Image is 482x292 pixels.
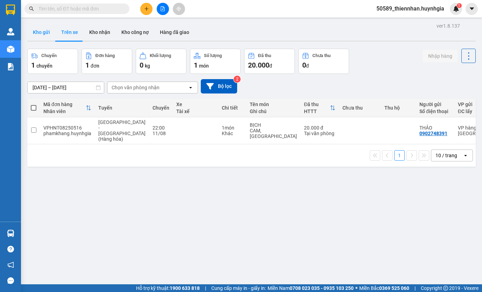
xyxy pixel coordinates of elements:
span: 1 [31,61,35,69]
sup: 1 [457,3,462,8]
img: icon-new-feature [453,6,459,12]
svg: open [188,85,193,90]
div: Chi tiết [222,105,243,111]
span: 1 [458,3,460,8]
th: Toggle SortBy [40,99,95,117]
button: Trên xe [56,24,84,41]
div: Số lượng [204,53,222,58]
span: ⚪️ [355,287,357,290]
div: Chuyến [153,105,169,111]
div: Nhân viên [43,109,86,114]
button: Chuyến1chuyến [27,49,78,74]
span: đ [306,63,309,69]
div: 11/08 [153,131,169,136]
button: 1 [394,150,405,161]
span: 0 [302,61,306,69]
span: 0 [140,61,143,69]
div: Khối lượng [150,53,171,58]
img: logo-vxr [6,5,15,15]
button: Hàng đã giao [154,24,195,41]
img: solution-icon [7,63,14,70]
div: Tại văn phòng [304,131,335,136]
div: Tài xế [176,109,215,114]
div: Xe [176,102,215,107]
sup: 2 [234,76,241,83]
div: 1 món [222,125,243,131]
button: Kho công nợ [116,24,154,41]
div: Chọn văn phòng nhận [112,84,160,91]
button: Số lượng1món [190,49,241,74]
div: Tên món [250,102,297,107]
div: 10 / trang [435,152,457,159]
th: Toggle SortBy [300,99,339,117]
div: Đã thu [304,102,330,107]
span: kg [145,63,150,69]
button: plus [140,3,153,15]
span: question-circle [7,246,14,252]
span: copyright [443,286,448,291]
div: Chuyến [41,53,57,58]
div: Chưa thu [342,105,377,111]
span: aim [176,6,181,11]
div: 22:00 [153,125,169,131]
svg: open [463,153,468,158]
div: 20.000 đ [304,125,335,131]
span: plus [144,6,149,11]
button: Đã thu20.000đ [244,49,295,74]
span: đơn [91,63,99,69]
span: 1 [85,61,89,69]
div: Tuyến [98,105,146,111]
div: CAM, ĐỨC [250,128,297,139]
div: Mã đơn hàng [43,102,86,107]
span: món [199,63,209,69]
div: HTTT [304,109,330,114]
button: Bộ lọc [201,79,237,93]
button: caret-down [466,3,478,15]
strong: 0708 023 035 - 0935 103 250 [290,285,354,291]
button: Chưa thu0đ [298,49,349,74]
input: Tìm tên, số ĐT hoặc mã đơn [38,5,121,13]
div: Người gửi [419,102,451,107]
span: Miền Nam [268,284,354,292]
strong: 1900 633 818 [170,285,200,291]
button: Đơn hàng1đơn [81,49,132,74]
img: warehouse-icon [7,46,14,53]
img: warehouse-icon [7,28,14,35]
button: Khối lượng0kg [136,49,186,74]
span: 20.000 [248,61,269,69]
span: file-add [160,6,165,11]
button: Kho nhận [84,24,116,41]
button: Nhập hàng [423,50,458,62]
div: Chưa thu [312,53,331,58]
div: Số điện thoại [419,109,451,114]
span: đ [269,63,272,69]
button: file-add [157,3,169,15]
div: Đã thu [258,53,271,58]
div: Ghi chú [250,109,297,114]
strong: 0369 525 060 [379,285,409,291]
img: warehouse-icon [7,230,14,237]
span: | [205,284,206,292]
span: [GEOGRAPHIC_DATA] - [GEOGRAPHIC_DATA] (Hàng hóa) [98,119,146,142]
div: ver 1.8.137 [437,22,460,30]
div: phamkhang.huynhgia [43,131,91,136]
div: BỊCH [250,122,297,128]
div: 0902748391 [419,131,447,136]
span: Miền Bắc [359,284,409,292]
span: caret-down [469,6,475,12]
span: | [414,284,416,292]
div: Thu hộ [384,105,412,111]
span: search [29,6,34,11]
button: Kho gửi [27,24,56,41]
span: notification [7,262,14,268]
span: 1 [194,61,198,69]
span: Cung cấp máy in - giấy in: [211,284,266,292]
div: Đơn hàng [95,53,115,58]
span: message [7,277,14,284]
span: Hỗ trợ kỹ thuật: [136,284,200,292]
span: chuyến [36,63,52,69]
div: Khác [222,131,243,136]
span: 50589_thiennhan.huynhgia [371,4,450,13]
button: aim [173,3,185,15]
div: VPHNT08250516 [43,125,91,131]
